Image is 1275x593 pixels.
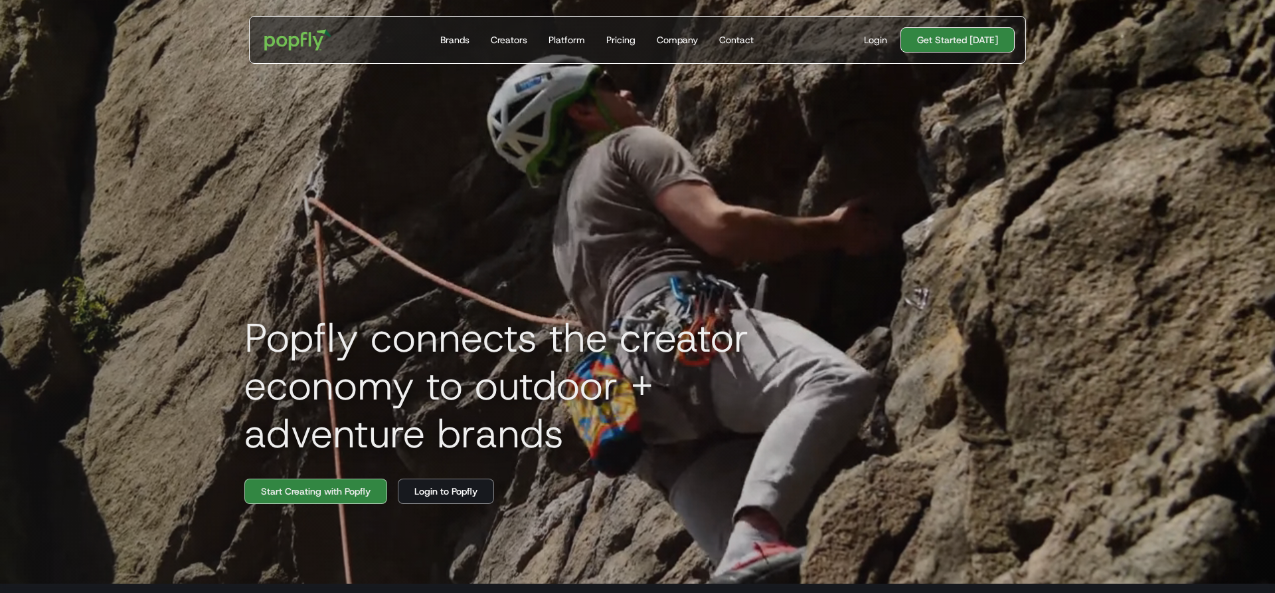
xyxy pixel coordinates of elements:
a: Platform [543,17,590,63]
h1: Popfly connects the creator economy to outdoor + adventure brands [234,314,831,457]
a: Pricing [601,17,641,63]
a: Contact [714,17,759,63]
a: Company [651,17,703,63]
a: home [255,20,341,60]
a: Brands [435,17,475,63]
div: Login [864,33,887,47]
a: Start Creating with Popfly [244,479,387,504]
a: Login [859,33,892,47]
div: Company [657,33,698,47]
div: Creators [491,33,527,47]
div: Brands [440,33,469,47]
a: Creators [485,17,533,63]
a: Login to Popfly [398,479,494,504]
div: Contact [719,33,754,47]
a: Get Started [DATE] [900,27,1015,53]
div: Platform [549,33,585,47]
div: Pricing [606,33,636,47]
